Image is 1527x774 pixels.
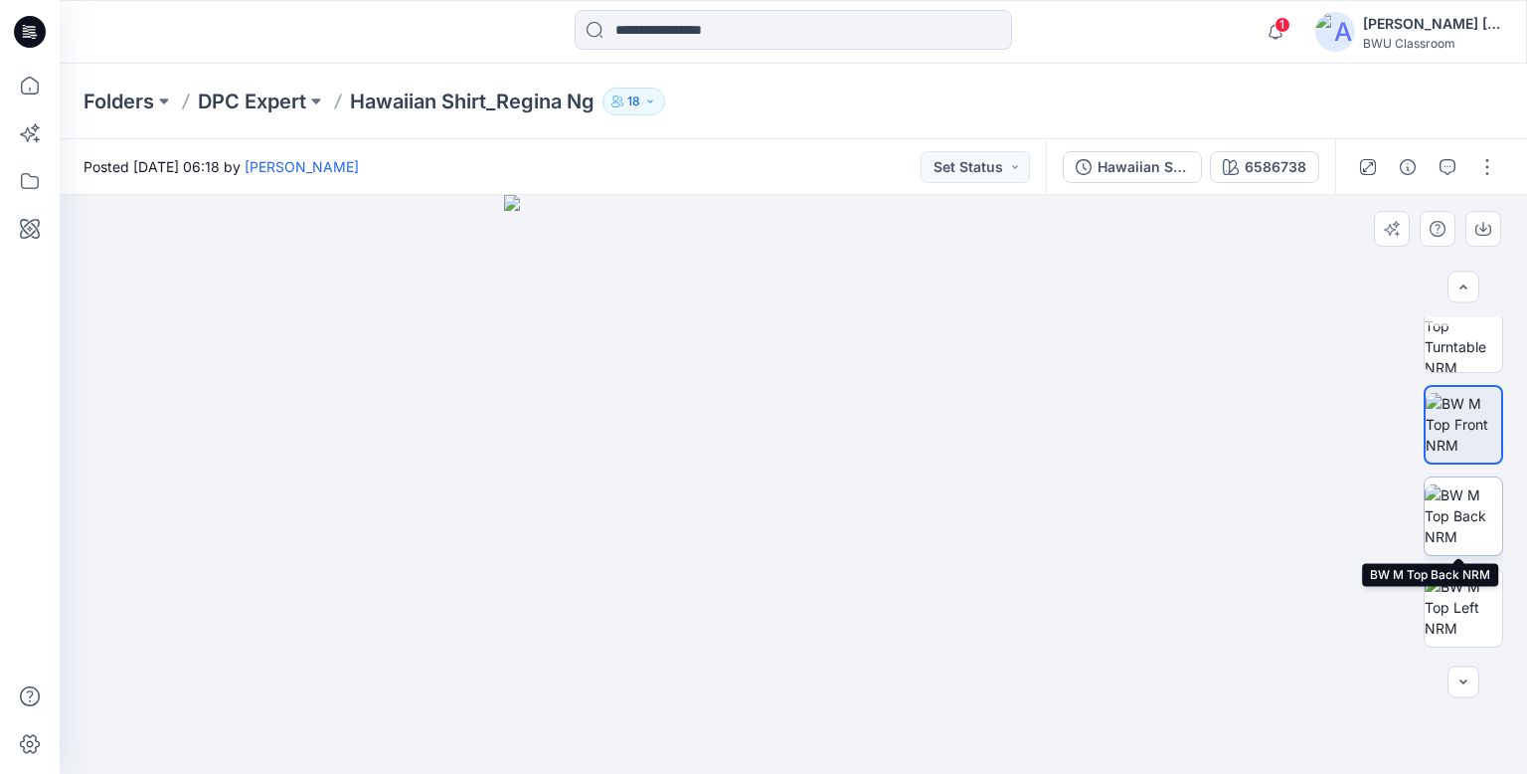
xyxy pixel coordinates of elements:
[627,91,640,112] p: 18
[198,88,306,115] a: DPC Expert
[1426,393,1501,456] img: BW M Top Front NRM
[1274,17,1290,33] span: 1
[1363,12,1502,36] div: [PERSON_NAME] [PERSON_NAME] [PERSON_NAME]
[84,156,359,177] span: Posted [DATE] 06:18 by
[1425,294,1502,372] img: BW M Top Turntable NRM
[1392,151,1424,183] button: Details
[1210,151,1319,183] button: 6586738
[1098,156,1189,178] div: Hawaiian Shirt_Regina Ng
[245,158,359,175] a: [PERSON_NAME]
[1363,36,1502,51] div: BWU Classroom
[1425,484,1502,547] img: BW M Top Back NRM
[1425,576,1502,639] img: BW M Top Left NRM
[1245,156,1306,178] div: 6586738
[350,88,594,115] p: Hawaiian Shirt_Regina Ng
[1063,151,1202,183] button: Hawaiian Shirt_Regina Ng
[504,195,1083,774] img: eyJhbGciOiJIUzI1NiIsImtpZCI6IjAiLCJzbHQiOiJzZXMiLCJ0eXAiOiJKV1QifQ.eyJkYXRhIjp7InR5cGUiOiJzdG9yYW...
[602,88,665,115] button: 18
[1315,12,1355,52] img: avatar
[84,88,154,115] a: Folders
